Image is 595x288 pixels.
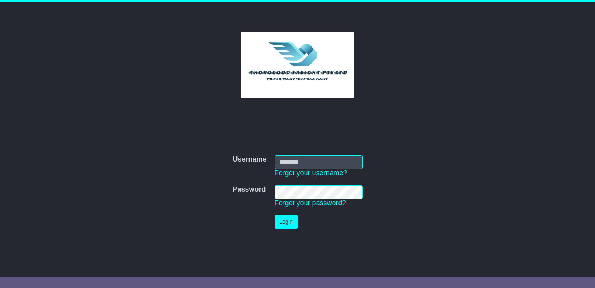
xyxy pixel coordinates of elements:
[275,215,298,229] button: Login
[241,32,354,98] img: Thorogood Freight Pty Ltd
[232,185,266,194] label: Password
[232,155,266,164] label: Username
[275,199,346,207] a: Forgot your password?
[275,169,347,177] a: Forgot your username?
